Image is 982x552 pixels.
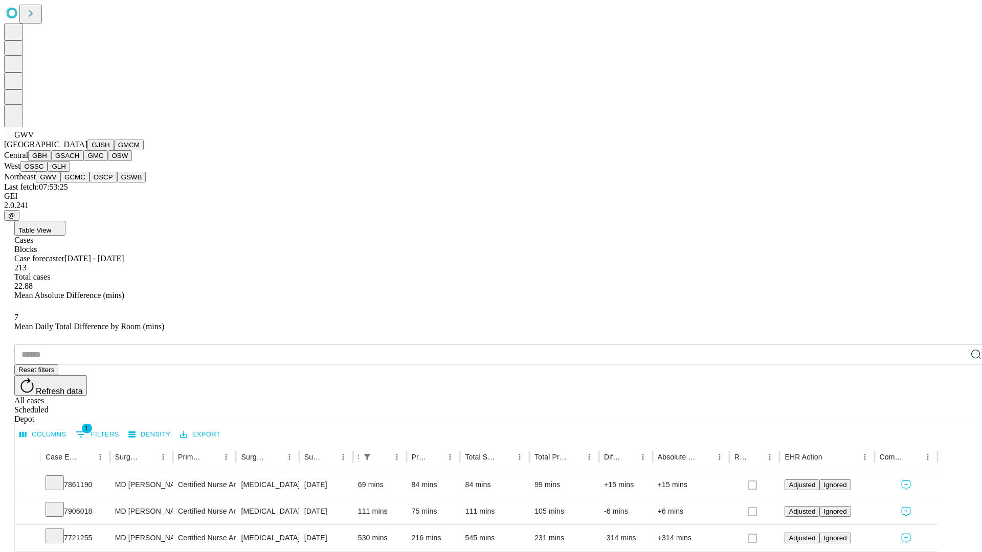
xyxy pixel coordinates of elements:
[819,533,851,543] button: Ignored
[390,450,404,464] button: Menu
[178,525,231,551] div: Certified Nurse Anesthetist
[698,450,712,464] button: Sort
[115,525,168,551] div: MD [PERSON_NAME] [PERSON_NAME] Md
[8,212,15,219] span: @
[14,221,65,236] button: Table View
[785,453,822,461] div: EHR Action
[108,150,132,161] button: OSW
[789,534,815,542] span: Adjusted
[582,450,596,464] button: Menu
[73,426,122,443] button: Show filters
[604,525,648,551] div: -314 mins
[46,525,105,551] div: 7721255
[14,130,34,139] span: GWV
[534,472,594,498] div: 99 mins
[512,450,527,464] button: Menu
[17,427,69,443] button: Select columns
[117,172,146,182] button: GSWB
[763,450,777,464] button: Menu
[360,450,374,464] button: Show filters
[789,481,815,489] span: Adjusted
[358,498,401,524] div: 111 mins
[358,525,401,551] div: 530 mins
[90,172,117,182] button: OSCP
[819,506,851,517] button: Ignored
[115,453,141,461] div: Surgeon Name
[282,450,297,464] button: Menu
[534,498,594,524] div: 105 mins
[4,151,28,159] span: Central
[14,263,27,272] span: 213
[20,161,48,172] button: OSSC
[14,272,50,281] span: Total cases
[621,450,636,464] button: Sort
[14,313,18,321] span: 7
[785,506,819,517] button: Adjusted
[82,423,92,433] span: 1
[36,172,60,182] button: GWV
[4,182,68,191] span: Last fetch: 07:53:25
[360,450,374,464] div: 1 active filter
[4,140,87,149] span: [GEOGRAPHIC_DATA]
[18,226,51,234] span: Table View
[126,427,173,443] button: Density
[604,472,648,498] div: +15 mins
[93,450,107,464] button: Menu
[268,450,282,464] button: Sort
[636,450,650,464] button: Menu
[115,472,168,498] div: MD [PERSON_NAME] [PERSON_NAME] Md
[921,450,935,464] button: Menu
[241,472,294,498] div: [MEDICAL_DATA] SKIN [MEDICAL_DATA] MUSCLE AND BONE
[114,140,144,150] button: GMCM
[46,453,78,461] div: Case Epic Id
[20,476,35,494] button: Expand
[4,201,978,210] div: 2.0.241
[46,472,105,498] div: 7861190
[443,450,457,464] button: Menu
[412,498,455,524] div: 75 mins
[20,503,35,521] button: Expand
[734,453,748,461] div: Resolved in EHR
[142,450,156,464] button: Sort
[465,498,524,524] div: 111 mins
[465,472,524,498] div: 84 mins
[4,162,20,170] span: West
[304,498,348,524] div: [DATE]
[336,450,350,464] button: Menu
[465,525,524,551] div: 545 mins
[14,291,124,300] span: Mean Absolute Difference (mins)
[358,472,401,498] div: 69 mins
[819,479,851,490] button: Ignored
[79,450,93,464] button: Sort
[823,450,838,464] button: Sort
[83,150,107,161] button: GMC
[823,534,846,542] span: Ignored
[568,450,582,464] button: Sort
[304,525,348,551] div: [DATE]
[14,322,164,331] span: Mean Daily Total Difference by Room (mins)
[322,450,336,464] button: Sort
[177,427,223,443] button: Export
[36,387,83,396] span: Refresh data
[304,453,321,461] div: Surgery Date
[178,453,204,461] div: Primary Service
[789,508,815,515] span: Adjusted
[20,530,35,547] button: Expand
[4,172,36,181] span: Northeast
[115,498,168,524] div: MD [PERSON_NAME] [PERSON_NAME] Md
[785,479,819,490] button: Adjusted
[241,498,294,524] div: [MEDICAL_DATA] LEG,KNEE, ANKLE DEEP
[14,364,58,375] button: Reset filters
[880,453,905,461] div: Comments
[14,375,87,396] button: Refresh data
[178,472,231,498] div: Certified Nurse Anesthetist
[658,453,697,461] div: Absolute Difference
[412,453,428,461] div: Predicted In Room Duration
[46,498,105,524] div: 7906018
[658,498,724,524] div: +6 mins
[156,450,170,464] button: Menu
[534,525,594,551] div: 231 mins
[358,453,359,461] div: Scheduled In Room Duration
[823,481,846,489] span: Ignored
[785,533,819,543] button: Adjusted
